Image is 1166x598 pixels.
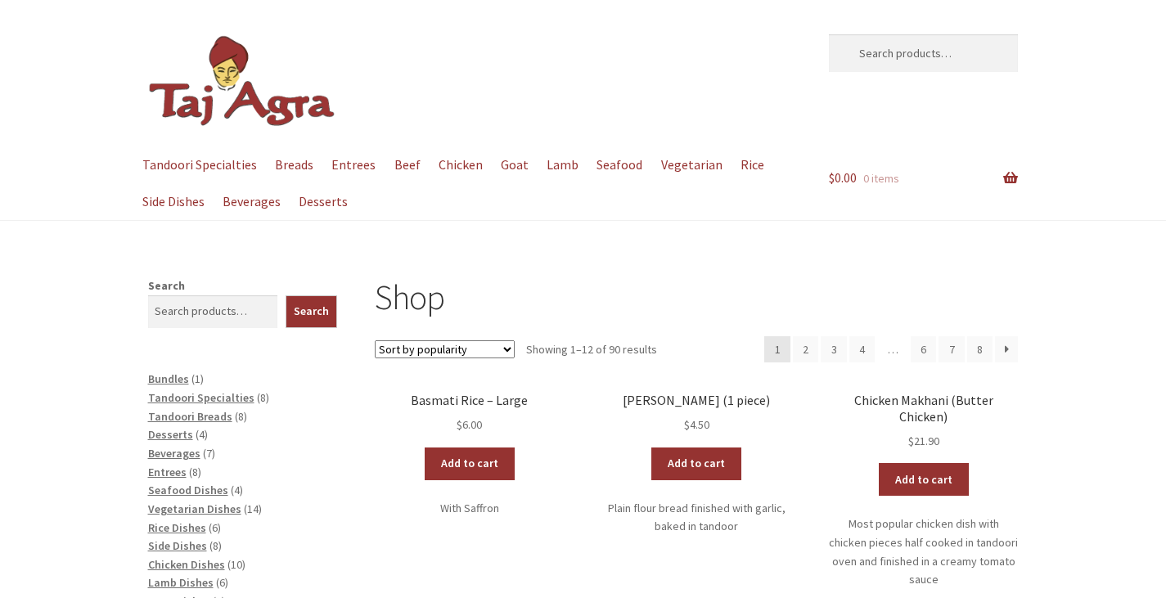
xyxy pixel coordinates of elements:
a: Tandoori Breads [148,409,232,424]
input: Search products… [829,34,1018,72]
span: 8 [192,465,198,479]
span: Page 1 [764,336,790,362]
a: Page 6 [911,336,937,362]
a: $0.00 0 items [829,146,1018,210]
a: Beef [386,146,428,183]
p: Most popular chicken dish with chicken pieces half cooked in tandoori oven and finished in a crea... [829,515,1018,589]
span: 7 [206,446,212,461]
a: Rice Dishes [148,520,206,535]
span: 4 [199,427,205,442]
a: Vegetarian Dishes [148,501,241,516]
nav: Product Pagination [764,336,1018,362]
span: 14 [247,501,259,516]
button: Search [286,295,337,328]
a: Beverages [148,446,200,461]
a: Side Dishes [135,183,213,220]
h2: [PERSON_NAME] (1 piece) [602,393,791,408]
a: Page 3 [821,336,847,362]
h1: Shop [375,277,1018,318]
input: Search products… [148,295,278,328]
a: Bundles [148,371,189,386]
a: → [995,336,1018,362]
a: Goat [493,146,536,183]
a: Tandoori Specialties [135,146,265,183]
a: [PERSON_NAME] (1 piece) $4.50 [602,393,791,434]
span: $ [908,434,914,448]
span: 1 [195,371,200,386]
bdi: 21.90 [908,434,939,448]
span: 4 [234,483,240,497]
a: Side Dishes [148,538,207,553]
select: Shop order [375,340,515,358]
a: Tandoori Specialties [148,390,254,405]
a: Page 4 [849,336,876,362]
a: Add to cart: “Garlic Naan (1 piece)” [651,447,741,480]
h2: Chicken Makhani (Butter Chicken) [829,393,1018,425]
a: Chicken [430,146,490,183]
span: 6 [212,520,218,535]
a: Chicken Makhani (Butter Chicken) $21.90 [829,393,1018,450]
a: Add to cart: “Basmati Rice - Large” [425,447,515,480]
a: Page 8 [967,336,993,362]
p: With Saffron [375,499,564,518]
a: Basmati Rice – Large $6.00 [375,393,564,434]
a: Page 7 [939,336,965,362]
bdi: 6.00 [457,417,482,432]
bdi: 4.50 [684,417,709,432]
p: Plain flour bread finished with garlic, baked in tandoor [602,499,791,536]
span: 8 [213,538,218,553]
a: Lamb Dishes [148,575,214,590]
a: Vegetarian [653,146,730,183]
a: Desserts [148,427,193,442]
a: Entrees [148,465,187,479]
a: Entrees [324,146,384,183]
a: Seafood Dishes [148,483,228,497]
a: Add to cart: “Chicken Makhani (Butter Chicken)” [879,463,969,496]
span: $ [457,417,462,432]
nav: Primary Navigation [148,146,791,220]
a: Chicken Dishes [148,557,225,572]
h2: Basmati Rice – Large [375,393,564,408]
span: 8 [238,409,244,424]
img: Dickson | Taj Agra Indian Restaurant [148,34,336,128]
span: 0.00 [829,169,857,186]
a: Lamb [539,146,587,183]
span: 0 items [863,171,899,186]
span: 8 [260,390,266,405]
span: … [877,336,908,362]
a: Desserts [291,183,356,220]
a: Seafood [589,146,651,183]
a: Rice [732,146,772,183]
a: Beverages [215,183,289,220]
span: 10 [231,557,242,572]
a: Breads [268,146,322,183]
label: Search [148,278,185,293]
span: $ [684,417,690,432]
p: Showing 1–12 of 90 results [526,336,657,362]
span: $ [829,169,835,186]
a: Page 2 [793,336,819,362]
span: 6 [219,575,225,590]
